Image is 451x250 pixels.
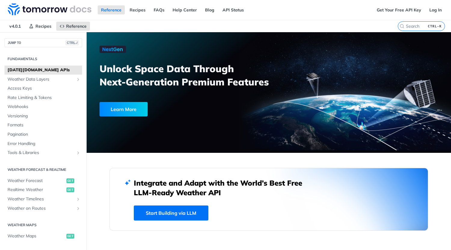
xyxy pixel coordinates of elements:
[5,222,82,228] h2: Weather Maps
[35,23,51,29] span: Recipes
[202,5,218,14] a: Blog
[76,77,81,82] button: Show subpages for Weather Data Layers
[8,104,81,110] span: Webhooks
[98,5,125,14] a: Reference
[5,148,82,157] a: Tools & LibrariesShow subpages for Tools & Libraries
[56,22,90,31] a: Reference
[5,204,82,213] a: Weather on RoutesShow subpages for Weather on Routes
[100,46,126,53] img: NextGen
[5,66,82,75] a: [DATE][DOMAIN_NAME] APIs
[8,233,65,239] span: Weather Maps
[5,56,82,62] h2: Fundamentals
[8,196,74,202] span: Weather Timelines
[134,178,311,197] h2: Integrate and Adapt with the World’s Best Free LLM-Ready Weather API
[66,40,79,45] span: CTRL-/
[5,84,82,93] a: Access Keys
[8,113,81,119] span: Versioning
[26,22,55,31] a: Recipes
[373,5,425,14] a: Get Your Free API Key
[5,121,82,130] a: Formats
[66,178,74,183] span: get
[5,167,82,172] h2: Weather Forecast & realtime
[426,5,445,14] a: Log In
[66,23,87,29] span: Reference
[219,5,247,14] a: API Status
[5,195,82,204] a: Weather TimelinesShow subpages for Weather Timelines
[150,5,168,14] a: FAQs
[5,112,82,121] a: Versioning
[426,23,443,29] kbd: CTRL-K
[76,150,81,155] button: Show subpages for Tools & Libraries
[169,5,200,14] a: Help Center
[8,150,74,156] span: Tools & Libraries
[5,139,82,148] a: Error Handling
[8,122,81,128] span: Formats
[126,5,149,14] a: Recipes
[66,187,74,192] span: get
[5,75,82,84] a: Weather Data LayersShow subpages for Weather Data Layers
[8,76,74,82] span: Weather Data Layers
[8,3,91,15] img: Tomorrow.io Weather API Docs
[66,234,74,239] span: get
[8,131,81,137] span: Pagination
[5,130,82,139] a: Pagination
[5,38,82,47] button: JUMP TOCTRL-/
[8,187,65,193] span: Realtime Weather
[8,141,81,147] span: Error Handling
[76,206,81,211] button: Show subpages for Weather on Routes
[5,102,82,111] a: Webhooks
[76,197,81,202] button: Show subpages for Weather Timelines
[5,176,82,185] a: Weather Forecastget
[134,205,208,221] a: Start Building via LLM
[5,185,82,194] a: Realtime Weatherget
[5,232,82,241] a: Weather Mapsget
[400,24,404,29] svg: Search
[8,67,81,73] span: [DATE][DOMAIN_NAME] APIs
[8,178,65,184] span: Weather Forecast
[100,62,275,88] h3: Unlock Space Data Through Next-Generation Premium Features
[8,85,81,91] span: Access Keys
[100,102,148,116] div: Learn More
[8,95,81,101] span: Rate Limiting & Tokens
[100,102,240,116] a: Learn More
[8,205,74,211] span: Weather on Routes
[6,22,24,31] span: v4.0.1
[5,93,82,102] a: Rate Limiting & Tokens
